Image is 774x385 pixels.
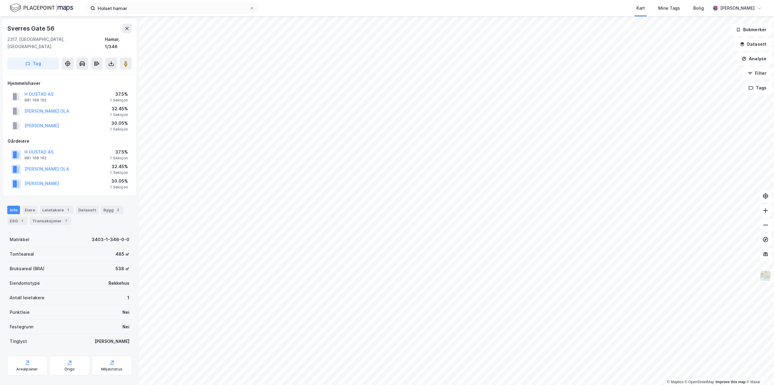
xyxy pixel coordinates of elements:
a: Mapbox [667,380,684,384]
div: Rekkehus [109,280,129,287]
div: Punktleie [10,309,30,316]
div: Hamar, 1/346 [105,36,132,50]
div: Tinglyst [10,338,27,345]
div: 30.05% [110,178,128,185]
div: 2 [115,207,121,213]
input: Søk på adresse, matrikkel, gårdeiere, leietakere eller personer [95,4,249,13]
div: Nei [122,309,129,316]
div: Bygg [101,206,123,214]
div: 3403-1-346-0-0 [92,236,129,243]
button: Tags [743,82,772,94]
div: Antall leietakere [10,294,44,301]
div: Transaksjoner [30,217,71,225]
div: Mine Tags [658,5,680,12]
button: Bokmerker [731,24,772,36]
div: Info [7,206,20,214]
div: Bolig [693,5,704,12]
a: OpenStreetMap [685,380,714,384]
div: 485 ㎡ [115,251,129,258]
div: Datasett [76,206,99,214]
div: ESG [7,217,28,225]
div: Leietakere [40,206,73,214]
div: 881 168 162 [24,98,47,103]
img: logo.f888ab2527a4732fd821a326f86c7f29.svg [10,3,73,13]
button: Analyse [737,53,772,65]
div: 1 [65,207,71,213]
div: Hjemmelshaver [8,80,132,87]
div: [PERSON_NAME] [95,338,129,345]
div: 1 [127,294,129,301]
div: Origo [64,367,75,372]
div: Eiendomstype [10,280,40,287]
div: Matrikkel [10,236,29,243]
div: 2317, [GEOGRAPHIC_DATA], [GEOGRAPHIC_DATA] [7,36,105,50]
div: Sverres Gate 56 [7,24,56,33]
div: 30.05% [110,120,128,127]
img: Z [760,270,771,282]
div: Nei [122,323,129,330]
div: [PERSON_NAME] [720,5,755,12]
div: 1 Seksjon [110,170,128,175]
div: Kart [636,5,645,12]
iframe: Chat Widget [744,356,774,385]
div: Festegrunn [10,323,33,330]
div: 881 168 162 [24,156,47,161]
div: Bruksareal (BRA) [10,265,44,272]
div: Miljøstatus [101,367,122,372]
div: 1 [19,218,25,224]
div: 538 ㎡ [115,265,129,272]
div: Tomteareal [10,251,34,258]
div: 1 Seksjon [110,185,128,190]
div: Gårdeiere [8,138,132,145]
div: 1 Seksjon [110,127,128,132]
div: 37.5% [110,148,128,156]
div: Kontrollprogram for chat [744,356,774,385]
button: Tag [7,58,59,70]
a: Improve this map [716,380,746,384]
div: 37.5% [110,91,128,98]
div: 32.45% [110,163,128,170]
div: 1 Seksjon [110,112,128,117]
div: 1 Seksjon [110,156,128,161]
button: Filter [743,67,772,79]
div: Arealplaner [16,367,38,372]
div: 7 [63,218,69,224]
button: Datasett [735,38,772,50]
div: 32.45% [110,105,128,112]
div: Eiere [22,206,37,214]
div: 1 Seksjon [110,98,128,103]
